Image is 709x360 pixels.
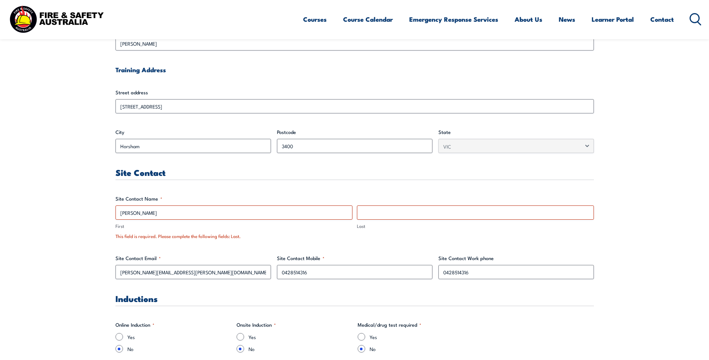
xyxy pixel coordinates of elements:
[115,223,352,230] label: First
[592,9,634,29] a: Learner Portal
[277,254,432,262] label: Site Contact Mobile
[515,9,542,29] a: About Us
[115,195,162,202] legend: Site Contact Name
[559,9,575,29] a: News
[127,345,231,353] label: No
[115,294,594,303] h3: Inductions
[115,89,594,96] label: Street address
[115,254,271,262] label: Site Contact Email
[438,254,594,262] label: Site Contact Work phone
[127,333,231,341] label: Yes
[650,9,674,29] a: Contact
[343,9,393,29] a: Course Calendar
[438,128,594,136] label: State
[115,233,594,240] div: This field is required. Please complete the following fields: Last.
[115,65,594,74] h4: Training Address
[237,321,276,329] legend: Onsite Induction
[370,345,473,353] label: No
[249,333,352,341] label: Yes
[409,9,498,29] a: Emergency Response Services
[357,223,594,230] label: Last
[370,333,473,341] label: Yes
[358,321,421,329] legend: Medical/drug test required
[249,345,352,353] label: No
[115,168,594,177] h3: Site Contact
[277,128,432,136] label: Postcode
[115,321,154,329] legend: Online Induction
[115,128,271,136] label: City
[303,9,327,29] a: Courses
